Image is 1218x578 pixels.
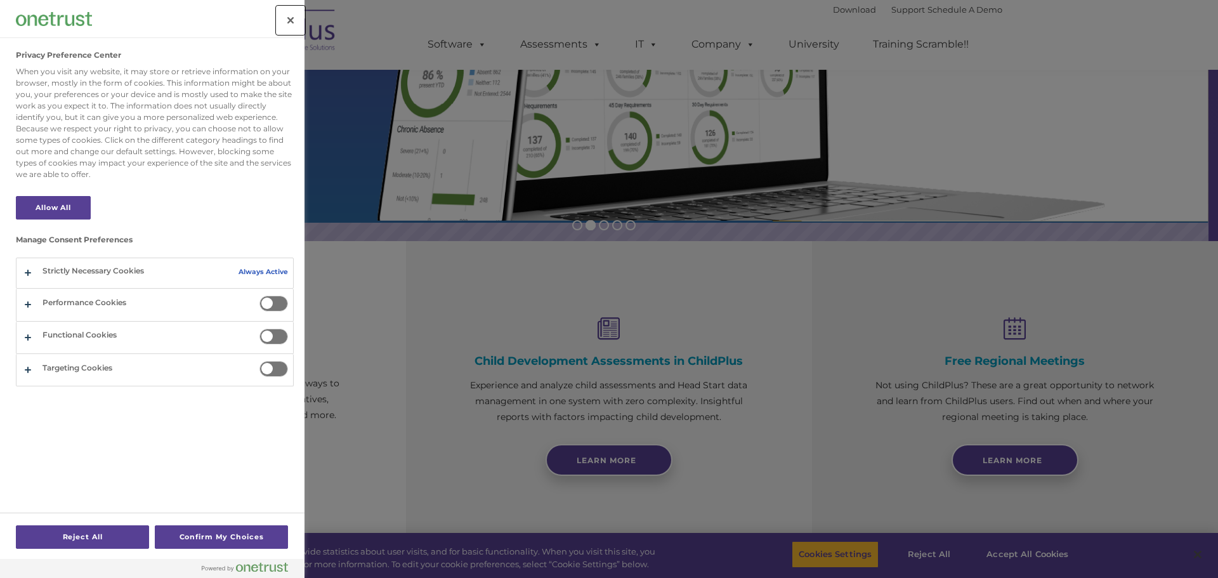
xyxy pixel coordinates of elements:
span: Phone number [176,136,230,145]
button: Close [277,6,304,34]
h2: Privacy Preference Center [16,51,121,60]
div: When you visit any website, it may store or retrieve information on your browser, mostly in the f... [16,66,294,180]
div: Company Logo [16,6,92,32]
button: Confirm My Choices [155,525,288,549]
a: Powered by OneTrust Opens in a new Tab [202,562,298,578]
button: Allow All [16,196,91,220]
h3: Manage Consent Preferences [16,235,294,251]
button: Reject All [16,525,149,549]
span: Last name [176,84,215,93]
img: Powered by OneTrust Opens in a new Tab [202,562,288,572]
img: Company Logo [16,12,92,25]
